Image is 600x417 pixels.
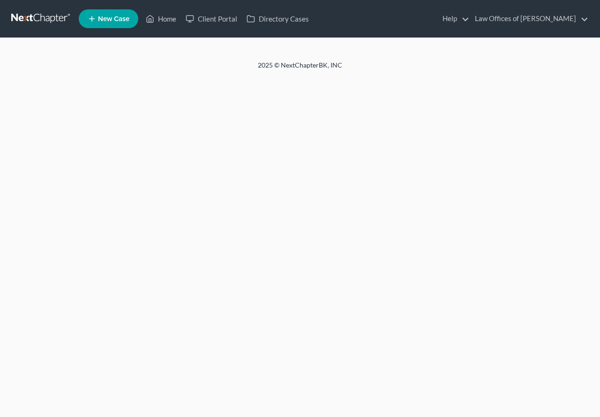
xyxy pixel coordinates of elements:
[181,10,242,27] a: Client Portal
[141,10,181,27] a: Home
[79,9,138,28] new-legal-case-button: New Case
[438,10,469,27] a: Help
[33,61,567,77] div: 2025 © NextChapterBK, INC
[242,10,314,27] a: Directory Cases
[470,10,588,27] a: Law Offices of [PERSON_NAME]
